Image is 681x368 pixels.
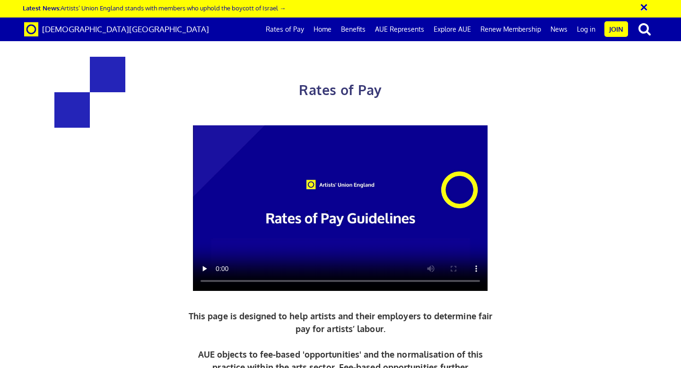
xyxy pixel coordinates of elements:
[604,21,628,37] a: Join
[299,81,382,98] span: Rates of Pay
[546,18,572,41] a: News
[23,4,286,12] a: Latest News:Artists’ Union England stands with members who uphold the boycott of Israel →
[336,18,370,41] a: Benefits
[630,19,659,39] button: search
[429,18,476,41] a: Explore AUE
[370,18,429,41] a: AUE Represents
[572,18,600,41] a: Log in
[261,18,309,41] a: Rates of Pay
[42,24,209,34] span: [DEMOGRAPHIC_DATA][GEOGRAPHIC_DATA]
[17,18,216,41] a: Brand [DEMOGRAPHIC_DATA][GEOGRAPHIC_DATA]
[309,18,336,41] a: Home
[23,4,61,12] strong: Latest News:
[476,18,546,41] a: Renew Membership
